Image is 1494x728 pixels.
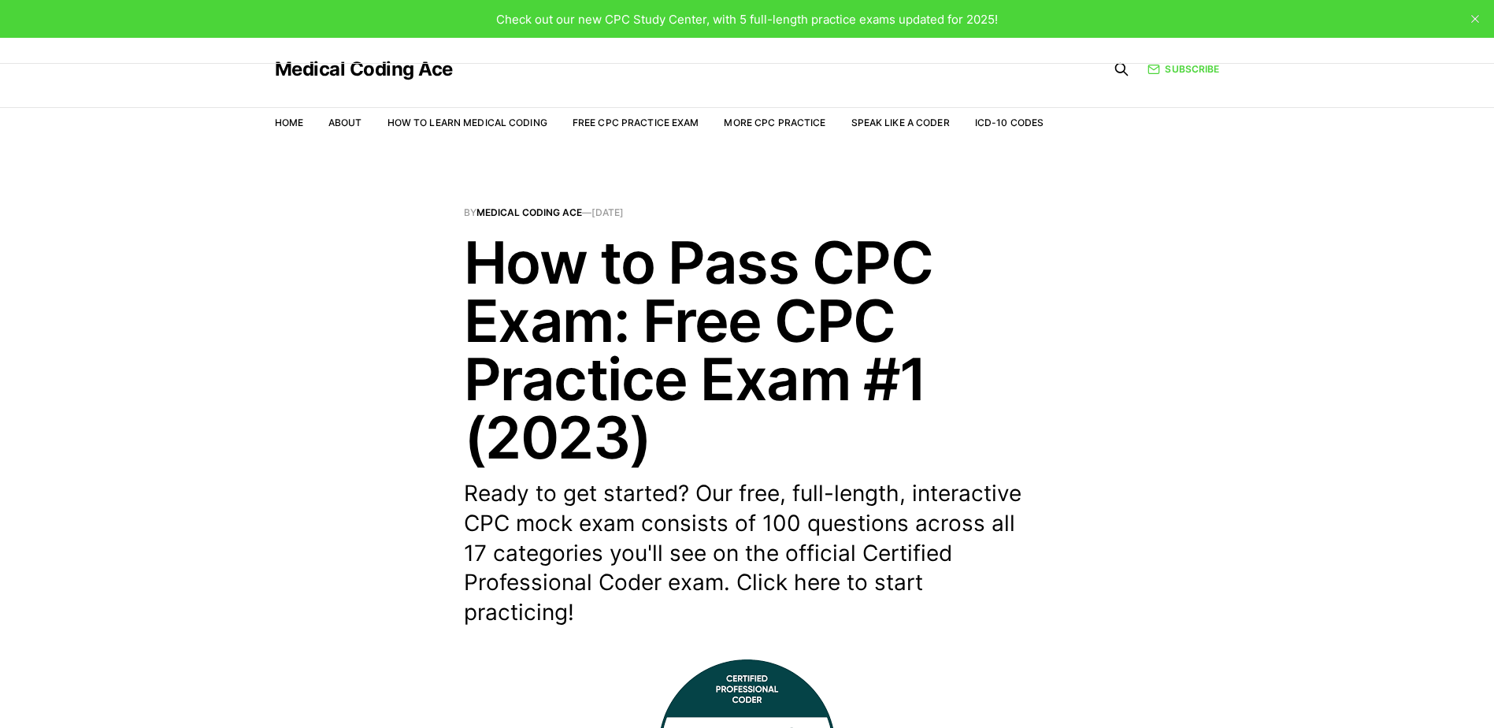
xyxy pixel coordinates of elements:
[591,206,624,218] time: [DATE]
[496,12,998,27] span: Check out our new CPC Study Center, with 5 full-length practice exams updated for 2025!
[975,117,1044,128] a: ICD-10 Codes
[1462,6,1488,32] button: close
[387,117,547,128] a: How to Learn Medical Coding
[464,208,1031,217] span: By —
[464,479,1031,628] p: Ready to get started? Our free, full-length, interactive CPC mock exam consists of 100 questions ...
[275,60,453,79] a: Medical Coding Ace
[275,117,303,128] a: Home
[851,117,950,128] a: Speak Like a Coder
[724,117,825,128] a: More CPC Practice
[476,206,582,218] a: Medical Coding Ace
[328,117,362,128] a: About
[1237,651,1494,728] iframe: portal-trigger
[573,117,699,128] a: Free CPC Practice Exam
[464,233,1031,466] h1: How to Pass CPC Exam: Free CPC Practice Exam #1 (2023)
[1147,61,1219,76] a: Subscribe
